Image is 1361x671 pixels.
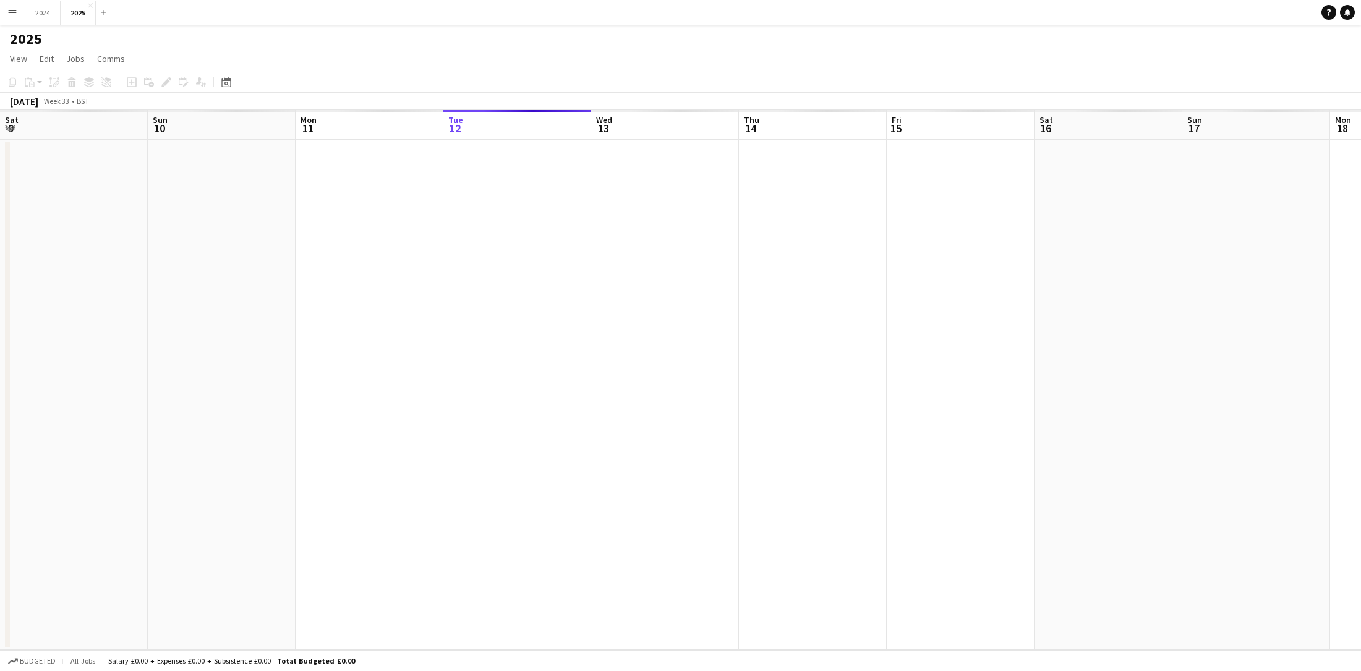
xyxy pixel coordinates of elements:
span: Sun [153,114,168,125]
span: Thu [744,114,759,125]
span: All jobs [68,656,98,665]
span: 9 [3,121,19,135]
button: 2025 [61,1,96,25]
span: Sun [1187,114,1202,125]
span: Comms [97,53,125,64]
span: Edit [40,53,54,64]
a: View [5,51,32,67]
h1: 2025 [10,30,42,48]
span: 12 [446,121,463,135]
a: Edit [35,51,59,67]
span: Fri [892,114,902,125]
span: Budgeted [20,657,56,665]
span: 15 [890,121,902,135]
span: Mon [301,114,317,125]
div: [DATE] [10,95,38,108]
div: BST [77,96,89,106]
a: Jobs [61,51,90,67]
span: Week 33 [41,96,72,106]
span: Total Budgeted £0.00 [277,656,355,665]
span: Tue [448,114,463,125]
span: 10 [151,121,168,135]
span: 18 [1333,121,1351,135]
span: 11 [299,121,317,135]
span: Sat [5,114,19,125]
span: Sat [1039,114,1053,125]
span: Mon [1335,114,1351,125]
span: Wed [596,114,612,125]
a: Comms [92,51,130,67]
button: Budgeted [6,654,58,668]
button: 2024 [25,1,61,25]
span: 17 [1185,121,1202,135]
div: Salary £0.00 + Expenses £0.00 + Subsistence £0.00 = [108,656,355,665]
span: 13 [594,121,612,135]
span: 16 [1038,121,1053,135]
span: 14 [742,121,759,135]
span: Jobs [66,53,85,64]
span: View [10,53,27,64]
